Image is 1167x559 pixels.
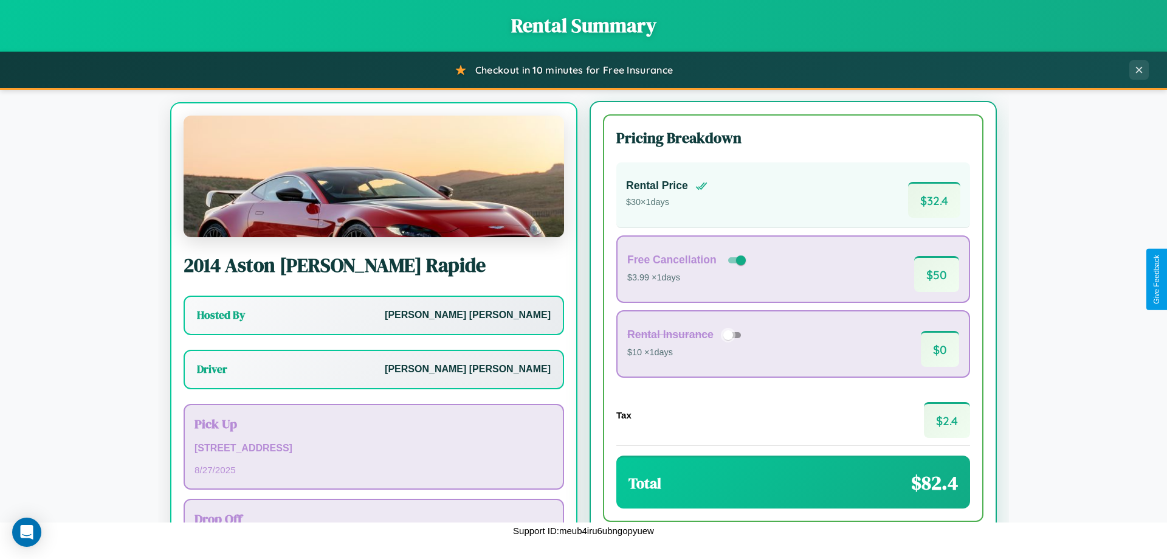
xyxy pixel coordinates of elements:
[627,270,748,286] p: $3.99 × 1 days
[385,361,551,378] p: [PERSON_NAME] [PERSON_NAME]
[908,182,960,218] span: $ 32.4
[924,402,970,438] span: $ 2.4
[385,307,551,324] p: [PERSON_NAME] [PERSON_NAME]
[194,415,553,432] h3: Pick Up
[914,256,959,292] span: $ 50
[194,462,553,478] p: 8 / 27 / 2025
[184,252,564,279] h2: 2014 Aston [PERSON_NAME] Rapide
[626,195,707,210] p: $ 30 × 1 days
[626,179,688,192] h4: Rental Price
[197,308,245,322] h3: Hosted By
[616,128,970,148] h3: Pricing Breakdown
[627,345,745,361] p: $10 × 1 days
[911,470,958,496] span: $ 82.4
[12,518,41,547] div: Open Intercom Messenger
[627,254,717,266] h4: Free Cancellation
[921,331,959,367] span: $ 0
[184,116,564,237] img: Aston Martin Rapide
[12,12,1155,39] h1: Rental Summary
[616,410,632,420] h4: Tax
[194,510,553,527] h3: Drop Off
[197,362,227,377] h3: Driver
[475,64,673,76] span: Checkout in 10 minutes for Free Insurance
[194,440,553,457] p: [STREET_ADDRESS]
[627,328,714,341] h4: Rental Insurance
[1152,255,1161,304] div: Give Feedback
[513,523,654,539] p: Support ID: meub4iru6ubngopyuew
[628,473,661,493] h3: Total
